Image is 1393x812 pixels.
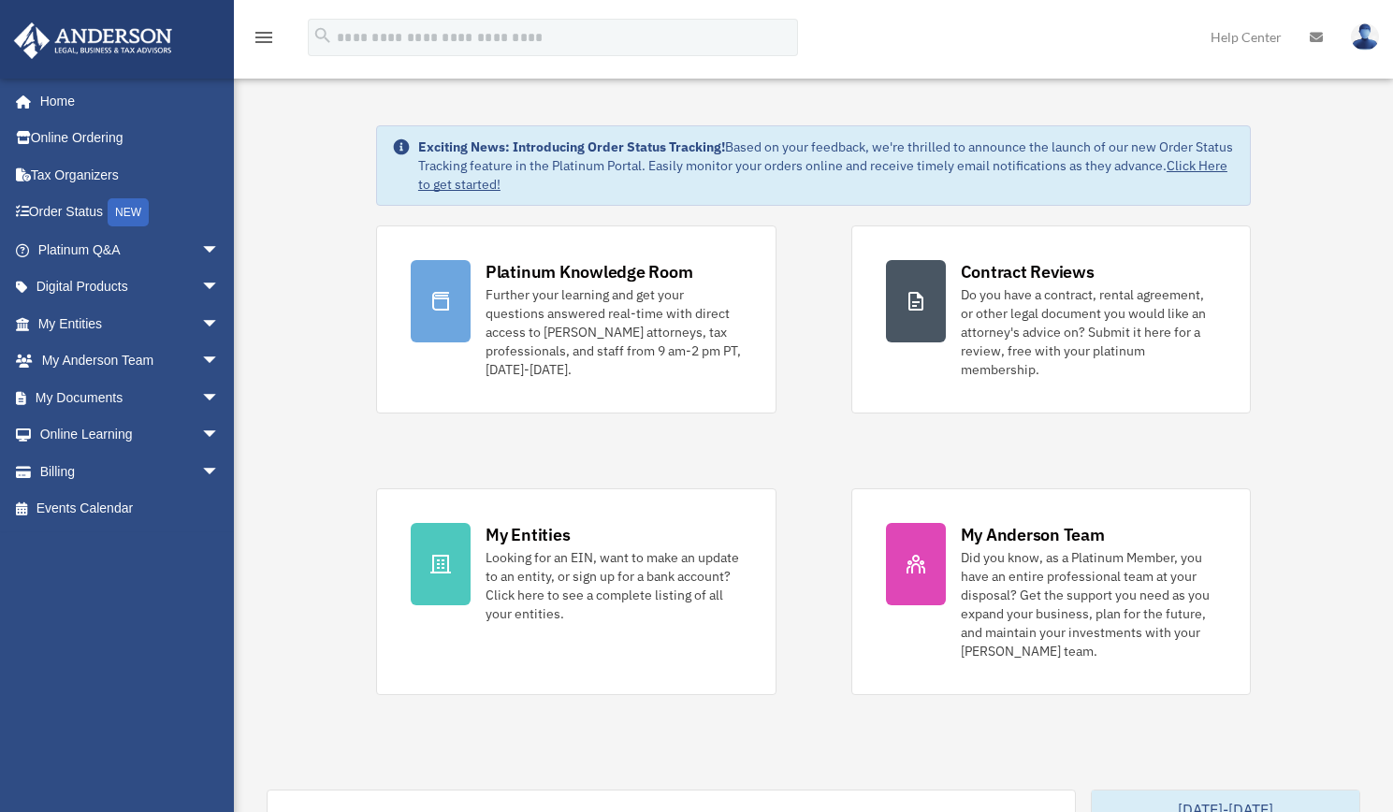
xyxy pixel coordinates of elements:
div: Contract Reviews [961,260,1095,283]
span: arrow_drop_down [201,342,239,381]
a: Digital Productsarrow_drop_down [13,268,248,306]
div: NEW [108,198,149,226]
a: Home [13,82,239,120]
a: My Anderson Teamarrow_drop_down [13,342,248,380]
i: menu [253,26,275,49]
span: arrow_drop_down [201,231,239,269]
a: Platinum Knowledge Room Further your learning and get your questions answered real-time with dire... [376,225,776,413]
img: Anderson Advisors Platinum Portal [8,22,178,59]
div: Looking for an EIN, want to make an update to an entity, or sign up for a bank account? Click her... [486,548,742,623]
a: My Anderson Team Did you know, as a Platinum Member, you have an entire professional team at your... [851,488,1252,695]
a: Platinum Q&Aarrow_drop_down [13,231,248,268]
div: My Anderson Team [961,523,1105,546]
a: Tax Organizers [13,156,248,194]
div: Do you have a contract, rental agreement, or other legal document you would like an attorney's ad... [961,285,1217,379]
a: menu [253,33,275,49]
a: My Entitiesarrow_drop_down [13,305,248,342]
div: Based on your feedback, we're thrilled to announce the launch of our new Order Status Tracking fe... [418,138,1235,194]
a: Events Calendar [13,490,248,528]
strong: Exciting News: Introducing Order Status Tracking! [418,138,725,155]
i: search [312,25,333,46]
a: Order StatusNEW [13,194,248,232]
a: My Entities Looking for an EIN, want to make an update to an entity, or sign up for a bank accoun... [376,488,776,695]
span: arrow_drop_down [201,379,239,417]
img: User Pic [1351,23,1379,51]
a: Online Learningarrow_drop_down [13,416,248,454]
a: Click Here to get started! [418,157,1227,193]
a: Billingarrow_drop_down [13,453,248,490]
a: Online Ordering [13,120,248,157]
span: arrow_drop_down [201,416,239,455]
div: Platinum Knowledge Room [486,260,693,283]
a: Contract Reviews Do you have a contract, rental agreement, or other legal document you would like... [851,225,1252,413]
div: My Entities [486,523,570,546]
span: arrow_drop_down [201,453,239,491]
a: My Documentsarrow_drop_down [13,379,248,416]
span: arrow_drop_down [201,305,239,343]
div: Further your learning and get your questions answered real-time with direct access to [PERSON_NAM... [486,285,742,379]
span: arrow_drop_down [201,268,239,307]
div: Did you know, as a Platinum Member, you have an entire professional team at your disposal? Get th... [961,548,1217,660]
